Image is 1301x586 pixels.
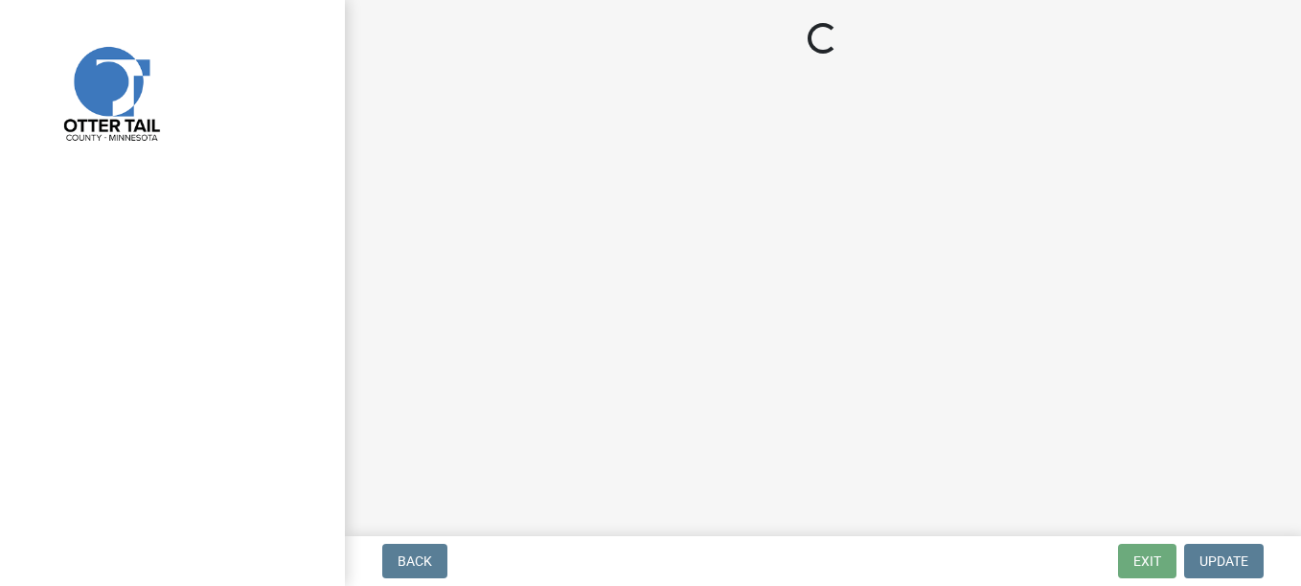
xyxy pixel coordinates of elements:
[1199,553,1248,569] span: Update
[382,544,447,578] button: Back
[1184,544,1264,578] button: Update
[1118,544,1176,578] button: Exit
[38,20,182,164] img: Otter Tail County, Minnesota
[398,553,432,569] span: Back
